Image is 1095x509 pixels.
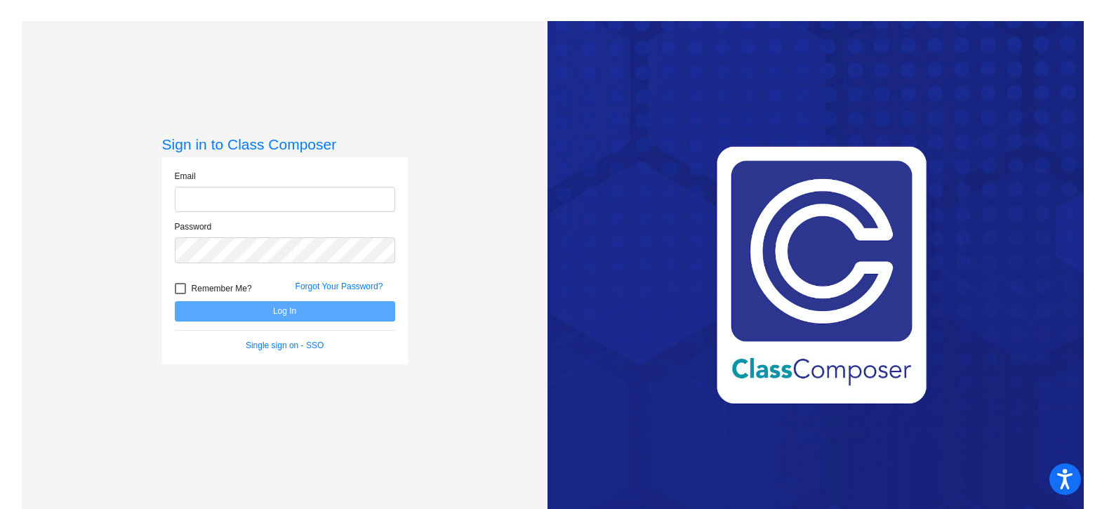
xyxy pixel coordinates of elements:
[296,282,383,291] a: Forgot Your Password?
[175,301,395,322] button: Log In
[162,135,408,153] h3: Sign in to Class Composer
[192,280,252,297] span: Remember Me?
[175,170,196,183] label: Email
[246,341,324,350] a: Single sign on - SSO
[175,220,212,233] label: Password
